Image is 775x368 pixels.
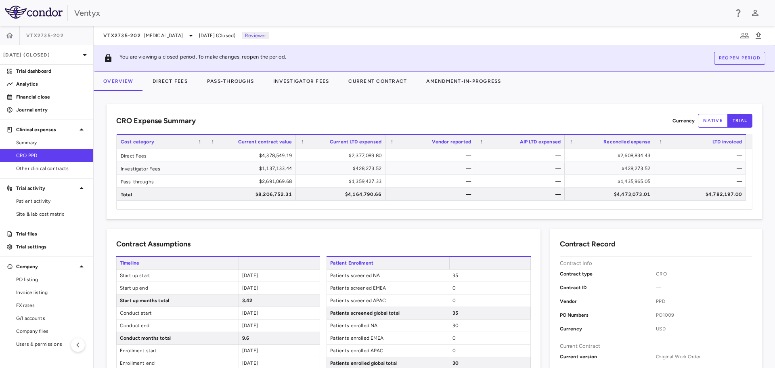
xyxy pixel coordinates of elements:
div: — [662,175,742,188]
button: trial [727,114,752,128]
div: $8,206,752.31 [214,188,292,201]
div: $4,378,549.19 [214,149,292,162]
div: $428,273.52 [303,162,381,175]
span: [DATE] [242,323,258,328]
p: PO Numbers [560,311,656,319]
p: Contract ID [560,284,656,291]
span: 30 [452,360,459,366]
div: $4,473,073.01 [572,188,650,201]
div: — [482,188,561,201]
span: Patients screened APAC [327,294,449,307]
div: Pass-throughs [117,175,206,187]
div: Total [117,188,206,200]
span: 35 [452,273,458,278]
span: Conduct end [117,320,239,332]
p: Trial dashboard [16,67,86,75]
button: Overview [94,71,143,91]
span: PPD [656,298,752,305]
div: — [482,162,561,175]
span: Vendor reported [432,139,471,145]
div: — [482,149,561,162]
div: $2,608,834.43 [572,149,650,162]
p: Current version [560,353,656,360]
p: Contract type [560,270,656,278]
span: Users & permissions [16,341,86,348]
button: Reopen period [714,52,765,65]
div: $2,377,089.80 [303,149,381,162]
span: 3.42 [242,298,253,303]
span: CRO [656,270,752,278]
span: VTX2735-202 [103,32,141,39]
button: native [698,114,728,128]
p: Vendor [560,298,656,305]
span: Reconciled expense [603,139,650,145]
span: [DATE] [242,285,258,291]
span: FX rates [16,302,86,309]
span: Cost category [121,139,154,145]
div: — [393,162,471,175]
span: Company files [16,328,86,335]
span: Original Work Order [656,353,752,360]
h6: Contract Record [560,239,616,250]
div: Direct Fees [117,149,206,162]
span: Patients screened global total [327,307,449,319]
span: [DATE] [242,273,258,278]
div: Ventyx [74,7,728,19]
span: Site & lab cost matrix [16,210,86,218]
div: Investigator Fees [117,162,206,175]
span: 0 [452,298,456,303]
span: Patients enrolled APAC [327,345,449,357]
span: Conduct start [117,307,239,319]
p: Currency [560,325,656,332]
span: Patients enrolled NA [327,320,449,332]
span: Start up end [117,282,239,294]
span: USD [656,325,752,332]
span: [DATE] [242,310,258,316]
span: VTX2735-202 [26,32,64,39]
button: Current Contract [339,71,417,91]
span: — [656,284,752,291]
div: — [662,162,742,175]
div: — [393,188,471,201]
span: Enrollment start [117,345,239,357]
p: You are viewing a closed period. To make changes, reopen the period. [119,53,286,63]
p: Trial files [16,230,86,238]
div: $1,359,427.33 [303,175,381,188]
span: Current contract value [238,139,292,145]
span: 9.6 [242,335,249,341]
span: LTD invoiced [712,139,742,145]
span: Start up start [117,269,239,282]
div: — [662,149,742,162]
button: Amendment-In-Progress [417,71,511,91]
span: 0 [452,348,456,353]
span: Other clinical contracts [16,165,86,172]
span: G/l accounts [16,315,86,322]
p: Contract Info [560,260,593,267]
span: Patient activity [16,198,86,205]
span: Start up months total [117,294,239,307]
p: Company [16,263,77,270]
h6: CRO Expense Summary [116,116,196,126]
div: $4,782,197.00 [662,188,742,201]
span: Invoice listing [16,289,86,296]
div: — [393,149,471,162]
button: Pass-Throughs [197,71,264,91]
div: $1,137,133.44 [214,162,292,175]
span: PO1009 [656,311,752,319]
p: Current Contract [560,343,600,350]
span: CRO PPD [16,152,86,159]
span: 0 [452,335,456,341]
p: [DATE] (Closed) [3,51,80,59]
p: Trial activity [16,185,77,192]
p: Journal entry [16,106,86,114]
span: AIP LTD expensed [520,139,561,145]
div: — [482,175,561,188]
span: 30 [452,323,459,328]
div: $1,435,965.05 [572,175,650,188]
span: Timeline [116,257,239,269]
div: $428,273.52 [572,162,650,175]
span: Conduct months total [117,332,239,344]
button: Direct Fees [143,71,197,91]
div: $4,164,790.66 [303,188,381,201]
span: Patients enrolled EMEA [327,332,449,344]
